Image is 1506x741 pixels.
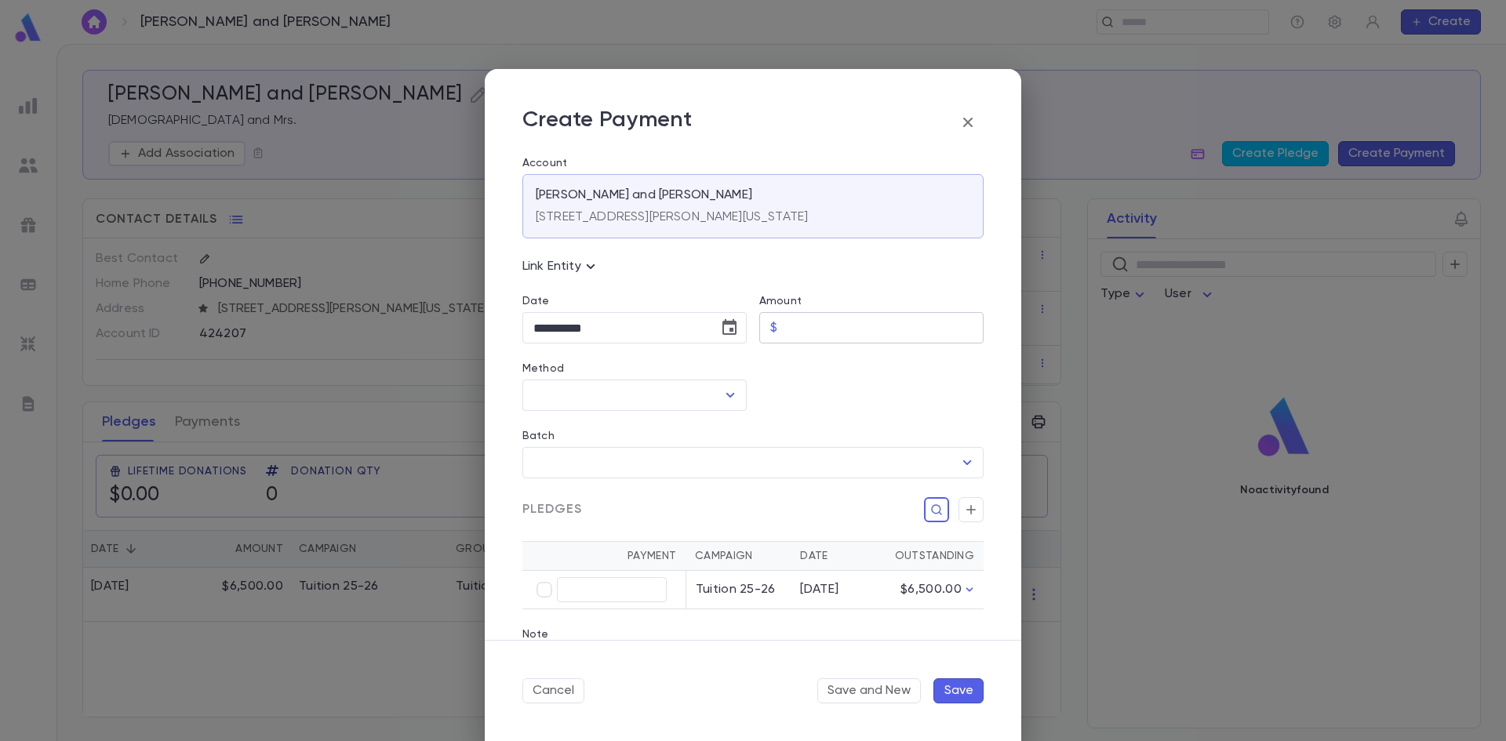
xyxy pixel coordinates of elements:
[686,542,791,571] th: Campaign
[522,257,600,276] p: Link Entity
[522,107,692,138] p: Create Payment
[714,312,745,343] button: Choose date, selected date is Aug 29, 2025
[522,430,555,442] label: Batch
[759,295,802,307] label: Amount
[536,187,752,203] p: [PERSON_NAME] and [PERSON_NAME]
[800,582,864,598] div: [DATE]
[874,571,984,609] td: $6,500.00
[956,452,978,474] button: Open
[933,678,984,703] button: Save
[522,295,747,307] label: Date
[522,362,564,375] label: Method
[522,157,984,169] label: Account
[874,542,984,571] th: Outstanding
[522,542,686,571] th: Payment
[536,209,808,225] p: [STREET_ADDRESS][PERSON_NAME][US_STATE]
[522,628,549,641] label: Note
[791,542,874,571] th: Date
[686,571,791,609] td: Tuition 25-26
[770,320,777,336] p: $
[522,678,584,703] button: Cancel
[522,502,582,518] span: Pledges
[817,678,921,703] button: Save and New
[719,384,741,406] button: Open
